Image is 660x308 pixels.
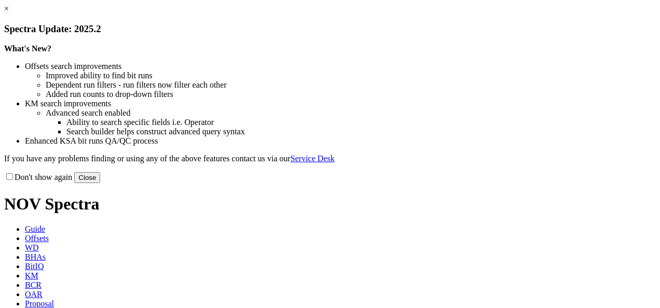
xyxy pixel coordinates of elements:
strong: What's New? [4,44,51,53]
span: OAR [25,290,43,299]
span: Proposal [25,299,54,308]
li: Added run counts to drop-down filters [46,90,656,99]
label: Don't show again [4,173,72,181]
li: KM search improvements [25,99,656,108]
li: Enhanced KSA bit runs QA/QC process [25,136,656,146]
a: × [4,4,9,13]
span: BHAs [25,253,46,261]
li: Offsets search improvements [25,62,656,71]
li: Search builder helps construct advanced query syntax [66,127,656,136]
span: Guide [25,225,45,233]
span: KM [25,271,38,280]
li: Ability to search specific fields i.e. Operator [66,118,656,127]
a: Service Desk [291,154,335,163]
li: Advanced search enabled [46,108,656,118]
li: Dependent run filters - run filters now filter each other [46,80,656,90]
span: BCR [25,281,42,289]
h3: Spectra Update: 2025.2 [4,23,656,35]
span: WD [25,243,39,252]
p: If you have any problems finding or using any of the above features contact us via our [4,154,656,163]
span: Offsets [25,234,49,243]
span: BitIQ [25,262,44,271]
li: Improved ability to find bit runs [46,71,656,80]
button: Close [74,172,100,183]
input: Don't show again [6,173,13,180]
h1: NOV Spectra [4,194,656,214]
